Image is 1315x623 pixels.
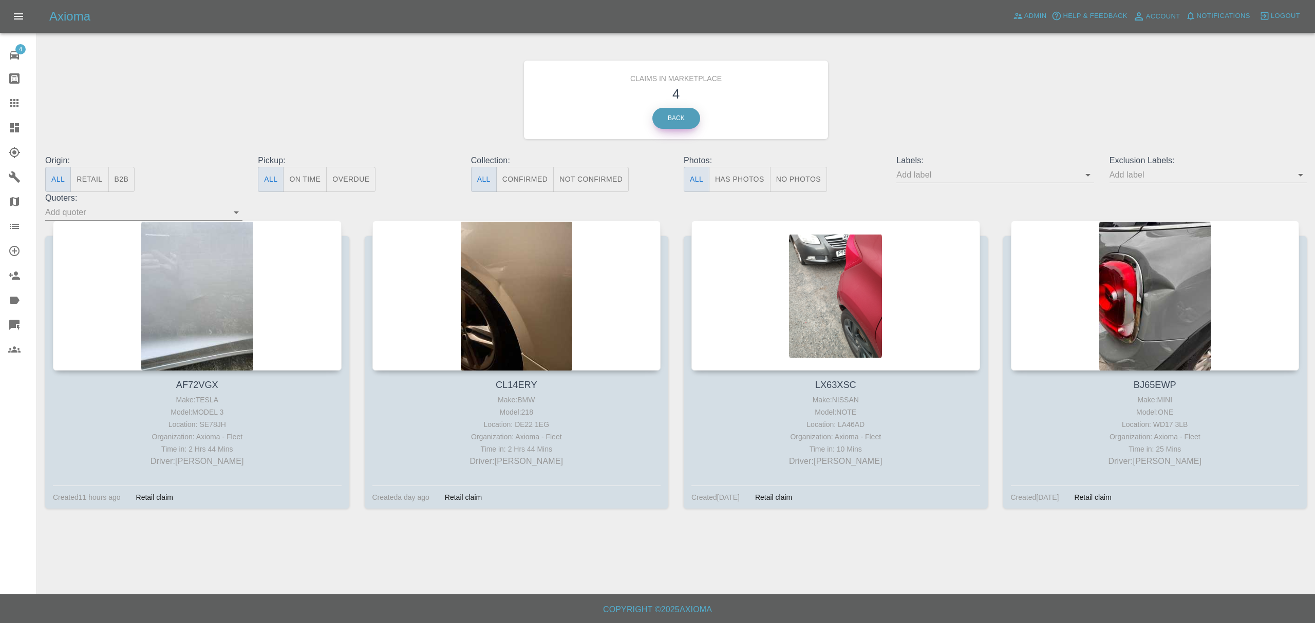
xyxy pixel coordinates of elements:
button: Open [229,205,243,220]
button: Retail [70,167,108,192]
div: Model: 218 [375,406,659,418]
div: Model: NOTE [694,406,978,418]
div: Organization: Axioma - Fleet [694,431,978,443]
div: Retail claim [1066,491,1119,503]
div: Location: DE22 1EG [375,418,659,431]
div: Created a day ago [372,491,429,503]
button: All [45,167,71,192]
input: Add label [896,167,1078,183]
div: Model: ONE [1013,406,1297,418]
button: All [471,167,497,192]
button: Overdue [326,167,375,192]
button: Confirmed [496,167,554,192]
button: Open [1293,168,1308,182]
h6: Copyright © 2025 Axioma [8,602,1307,617]
span: 4 [15,44,26,54]
h6: Claims in Marketplace [532,68,820,84]
div: Make: BMW [375,394,659,406]
p: Quoters: [45,192,242,204]
input: Add quoter [45,204,227,220]
div: Make: MINI [1013,394,1297,406]
div: Created [DATE] [691,491,740,503]
p: Photos: [684,154,881,167]
div: Make: TESLA [55,394,339,406]
button: Not Confirmed [553,167,629,192]
button: Open [1081,168,1095,182]
a: Admin [1010,8,1049,24]
button: Logout [1257,8,1303,24]
div: Created [DATE] [1011,491,1059,503]
input: Add label [1110,167,1291,183]
button: Open drawer [6,4,31,29]
p: Labels: [896,154,1094,167]
div: Make: NISSAN [694,394,978,406]
h5: Axioma [49,8,90,25]
button: All [684,167,709,192]
button: Help & Feedback [1049,8,1130,24]
a: LX63XSC [815,380,856,390]
a: Account [1130,8,1183,25]
div: Location: WD17 3LB [1013,418,1297,431]
span: Help & Feedback [1063,10,1127,22]
p: Driver: [PERSON_NAME] [694,455,978,468]
p: Driver: [PERSON_NAME] [375,455,659,468]
button: Has Photos [709,167,771,192]
div: Retail claim [747,491,800,503]
span: Notifications [1197,10,1250,22]
h3: 4 [532,84,820,104]
p: Driver: [PERSON_NAME] [55,455,339,468]
div: Time in: 25 Mins [1013,443,1297,455]
div: Retail claim [437,491,490,503]
div: Organization: Axioma - Fleet [1013,431,1297,443]
div: Organization: Axioma - Fleet [375,431,659,443]
a: BJ65EWP [1134,380,1176,390]
div: Time in: 2 Hrs 44 Mins [375,443,659,455]
a: Back [652,108,700,129]
div: Location: LA46AD [694,418,978,431]
div: Retail claim [128,491,181,503]
p: Driver: [PERSON_NAME] [1013,455,1297,468]
span: Logout [1271,10,1300,22]
div: Created 11 hours ago [53,491,121,503]
a: AF72VGX [176,380,218,390]
p: Exclusion Labels: [1110,154,1307,167]
div: Location: SE78JH [55,418,339,431]
div: Model: MODEL 3 [55,406,339,418]
button: Notifications [1183,8,1253,24]
button: All [258,167,284,192]
p: Collection: [471,154,668,167]
p: Origin: [45,154,242,167]
button: On Time [283,167,327,192]
p: Pickup: [258,154,455,167]
a: CL14ERY [496,380,537,390]
span: Account [1146,11,1180,23]
span: Admin [1024,10,1047,22]
button: B2B [108,167,135,192]
div: Organization: Axioma - Fleet [55,431,339,443]
div: Time in: 2 Hrs 44 Mins [55,443,339,455]
button: No Photos [770,167,827,192]
div: Time in: 10 Mins [694,443,978,455]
